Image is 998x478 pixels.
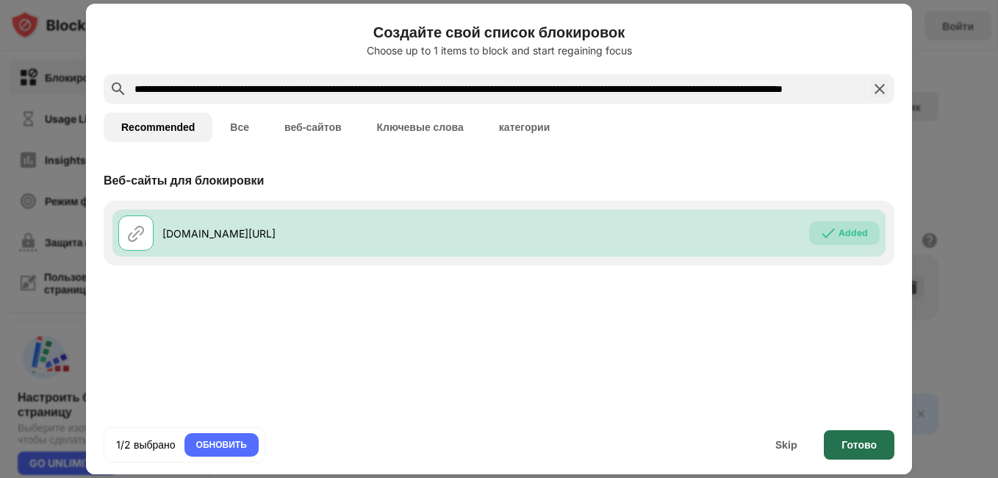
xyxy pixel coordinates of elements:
div: [DOMAIN_NAME][URL] [162,226,499,241]
div: 1/2 выбрано [116,438,176,452]
img: search.svg [110,80,127,98]
div: Skip [775,439,797,451]
button: веб-сайтов [267,113,359,142]
div: Choose up to 1 items to block and start regaining focus [104,45,894,57]
button: категории [481,113,567,142]
h6: Создайте свой список блокировок [104,21,894,43]
div: Added [839,226,868,240]
button: Ключевые слова [359,113,481,142]
div: Веб-сайты для блокировки [104,173,264,188]
button: Recommended [104,113,212,142]
img: search-close [871,80,888,98]
img: url.svg [127,224,145,242]
button: Все [212,113,267,142]
div: ОБНОВИТЬ [196,438,247,452]
div: Готово [841,439,877,451]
